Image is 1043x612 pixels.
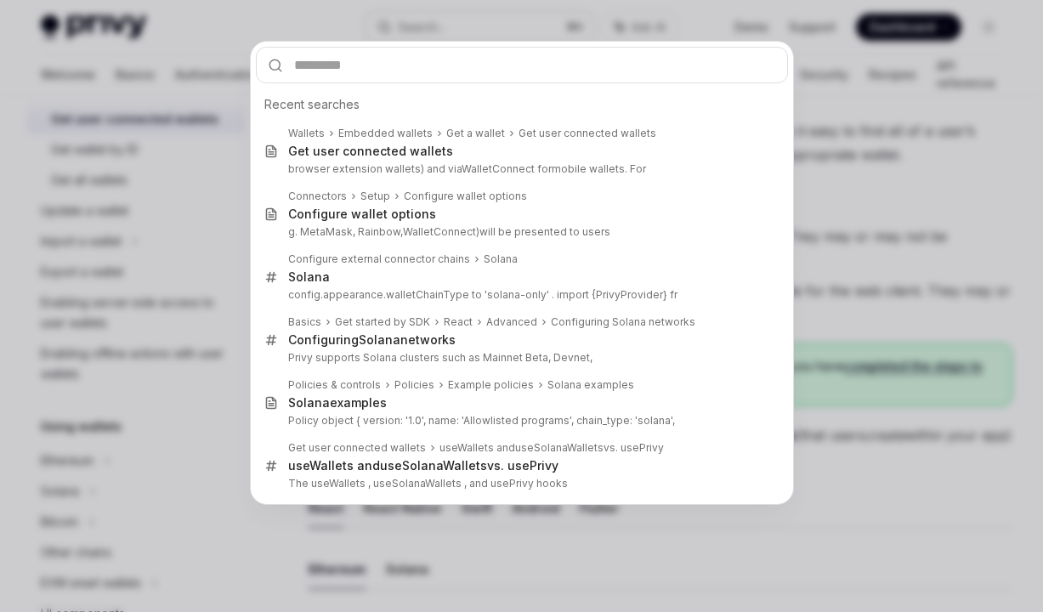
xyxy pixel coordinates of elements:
div: Setup [360,190,390,203]
div: Policies & controls [288,378,381,392]
b: WalletConnect) [403,225,479,238]
div: useWallets and vs. usePrivy [288,458,558,473]
div: Configuring networks [288,332,456,348]
p: Policy object { version: '1.0', name: 'Allowlisted programs', chain_type: 'solana', [288,414,752,428]
p: browser extension wallets) and via mobile wallets. For [288,162,752,176]
div: Basics [288,315,321,329]
b: Solana [359,332,400,347]
p: Privy supports Solana clusters such as Mainnet Beta, Devnet, [288,351,752,365]
div: Solana [484,252,518,266]
div: Get user connected wallets [288,144,453,159]
div: Connectors [288,190,347,203]
div: Configuring Solana networks [551,315,695,329]
p: g. MetaMask, Rainbow, will be presented to users [288,225,752,239]
b: solana-only [487,288,547,301]
div: React [444,315,473,329]
b: useSolanaWallets [515,441,604,454]
div: Example policies [448,378,534,392]
b: Solana [288,395,330,410]
div: Solana [288,269,330,285]
div: useWallets and vs. usePrivy [439,441,664,455]
div: Get user connected wallets [519,127,656,140]
div: Embedded wallets [338,127,433,140]
div: Configure wallet options [404,190,527,203]
b: useSolanaWallets [380,458,487,473]
p: The useWallets , useSolanaWallets , and usePrivy hooks [288,477,752,490]
div: Policies [394,378,434,392]
span: Recent searches [264,96,360,113]
div: Advanced [486,315,537,329]
div: Get user connected wallets [288,441,426,455]
div: examples [288,395,387,411]
div: Configure external connector chains [288,252,470,266]
div: Wallets [288,127,325,140]
div: Get started by SDK [335,315,430,329]
p: config.appearance.walletChainType to ' ' . import {PrivyProvider} fr [288,288,752,302]
div: Get a wallet [446,127,505,140]
b: WalletConnect for [462,162,552,175]
div: Configure wallet options [288,207,436,222]
div: Solana examples [547,378,634,392]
